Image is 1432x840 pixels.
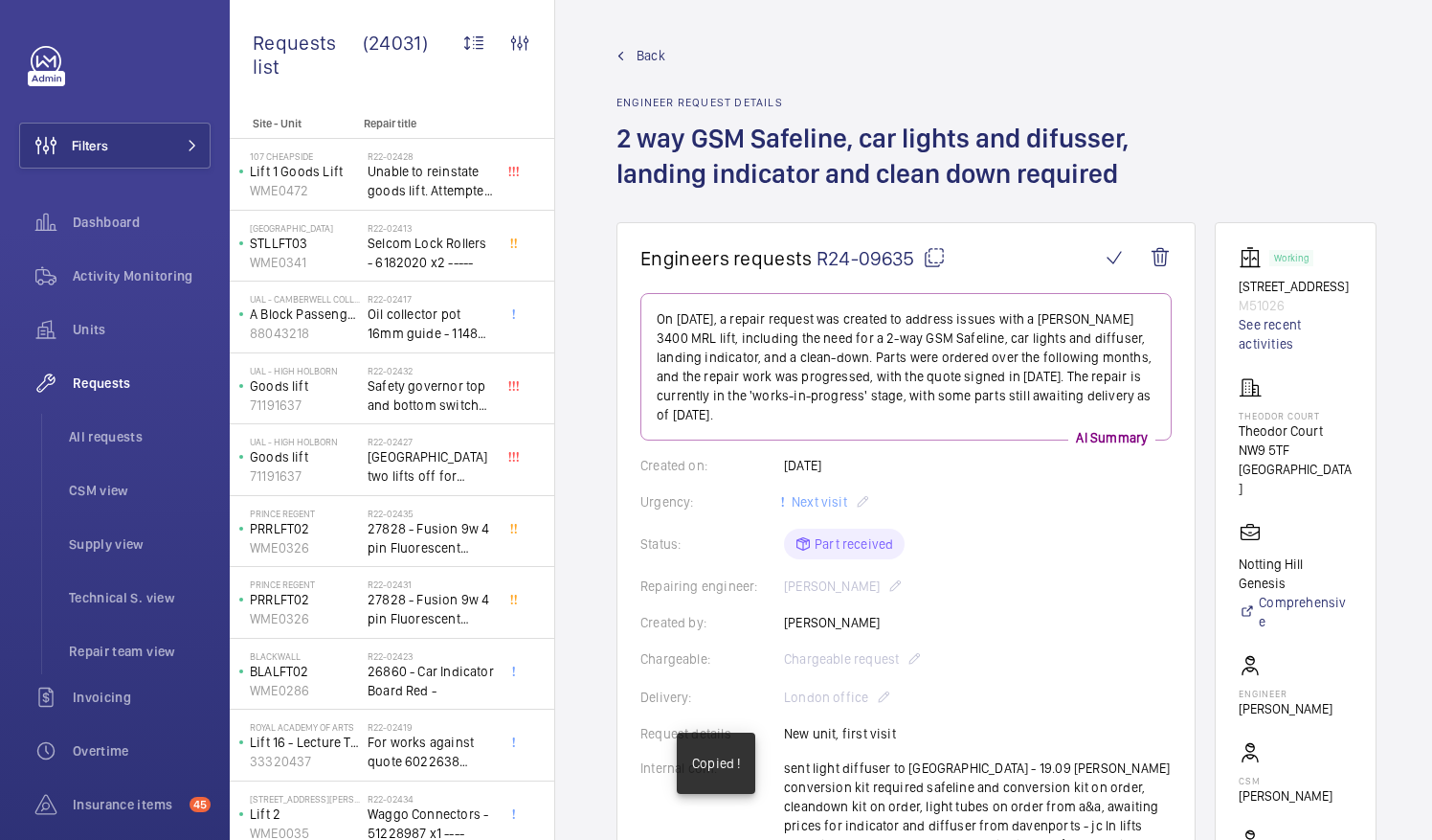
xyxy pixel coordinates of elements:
[250,396,360,415] p: 71191637
[1239,555,1353,593] p: Notting Hill Genesis
[637,46,665,65] span: Back
[250,681,360,700] p: WME0286
[250,365,360,376] p: UAL - High Holborn
[250,508,360,519] p: Prince Regent
[368,436,494,447] h2: R22-02427
[368,447,494,486] span: [GEOGRAPHIC_DATA] two lifts off for safety governor rope switches at top and bottom. Immediate de...
[250,253,360,272] p: WME0341
[1068,428,1155,447] p: AI Summary
[69,534,211,554] span: Supply view
[1239,315,1353,353] a: See recent activities
[692,754,740,773] p: Copied !
[250,590,360,609] p: PRRLFT02
[1239,296,1353,315] p: M51026
[368,590,494,628] span: 27828 - Fusion 9w 4 pin Fluorescent Lamp / Bulb - Used on Prince regent lift No2 car top test con...
[250,538,360,557] p: WME0326
[250,752,360,771] p: 33320437
[72,136,108,155] span: Filters
[1239,441,1353,498] p: NW9 5TF [GEOGRAPHIC_DATA]
[250,793,360,805] p: [STREET_ADDRESS][PERSON_NAME]
[817,246,946,270] span: R24-09635
[616,121,1218,222] h1: 2 way GSM Safeline, car lights and difusser, landing indicator and clean down required
[73,688,211,707] span: Invoicing
[368,733,494,771] span: For works against quote 6022638 @£2197.00
[73,741,211,761] span: Overtime
[250,805,360,824] p: Lift 2
[69,588,211,607] span: Technical S. view
[1239,246,1269,269] img: elevator.svg
[250,376,360,396] p: Goods lift
[73,266,211,285] span: Activity Monitoring
[250,150,360,162] p: 107 Cheapside
[190,797,211,812] span: 45
[368,150,494,162] h2: R22-02428
[1239,421,1353,441] p: Theodor Court
[368,721,494,733] h2: R22-02419
[250,662,360,681] p: BLALFT02
[69,642,211,661] span: Repair team view
[250,436,360,447] p: UAL - High Holborn
[1239,699,1332,718] p: [PERSON_NAME]
[250,721,360,733] p: royal academy of arts
[368,162,494,200] span: Unable to reinstate goods lift. Attempted to swap control boards with PL2, no difference. Technic...
[230,117,356,130] p: Site - Unit
[250,305,360,324] p: A Block Passenger Lift 2 (B) L/H
[69,427,211,446] span: All requests
[73,795,182,814] span: Insurance items
[368,365,494,376] h2: R22-02432
[250,579,360,590] p: Prince Regent
[250,447,360,466] p: Goods lift
[1239,786,1332,806] p: [PERSON_NAME]
[250,324,360,343] p: 88043218
[368,508,494,519] h2: R22-02435
[368,305,494,343] span: Oil collector pot 16mm guide - 11482 x2
[640,246,813,270] span: Engineers requests
[19,123,211,169] button: Filters
[1239,775,1332,786] p: CSM
[250,733,360,752] p: Lift 16 - Lecture Theater Disabled Lift ([PERSON_NAME]) ([GEOGRAPHIC_DATA] )
[368,293,494,305] h2: R22-02417
[250,234,360,253] p: STLLFT03
[250,222,360,234] p: [GEOGRAPHIC_DATA]
[69,481,211,500] span: CSM view
[250,609,360,628] p: WME0326
[368,793,494,805] h2: R22-02434
[250,519,360,538] p: PRRLFT02
[250,650,360,662] p: Blackwall
[250,466,360,486] p: 71191637
[368,579,494,590] h2: R22-02431
[657,309,1155,424] p: On [DATE], a repair request was created to address issues with a [PERSON_NAME] 3400 MRL lift, inc...
[250,181,360,200] p: WME0472
[368,376,494,415] span: Safety governor top and bottom switches not working from an immediate defect. Lift passenger lift...
[1274,255,1309,261] p: Working
[73,374,211,393] span: Requests
[368,662,494,700] span: 26860 - Car Indicator Board Red -
[368,234,494,272] span: Selcom Lock Rollers - 6182020 x2 -----
[253,31,363,79] span: Requests list
[368,222,494,234] h2: R22-02413
[250,293,360,305] p: UAL - Camberwell College of Arts
[73,213,211,232] span: Dashboard
[616,96,1218,109] h2: Engineer request details
[1239,593,1353,631] a: Comprehensive
[1239,277,1353,296] p: [STREET_ADDRESS]
[250,162,360,181] p: Lift 1 Goods Lift
[368,650,494,662] h2: R22-02423
[368,519,494,557] span: 27828 - Fusion 9w 4 pin Fluorescent Lamp / Bulb - Used on Prince regent lift No2 car top test con...
[73,320,211,339] span: Units
[1239,410,1353,421] p: Theodor Court
[1239,688,1332,699] p: Engineer
[364,117,490,130] p: Repair title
